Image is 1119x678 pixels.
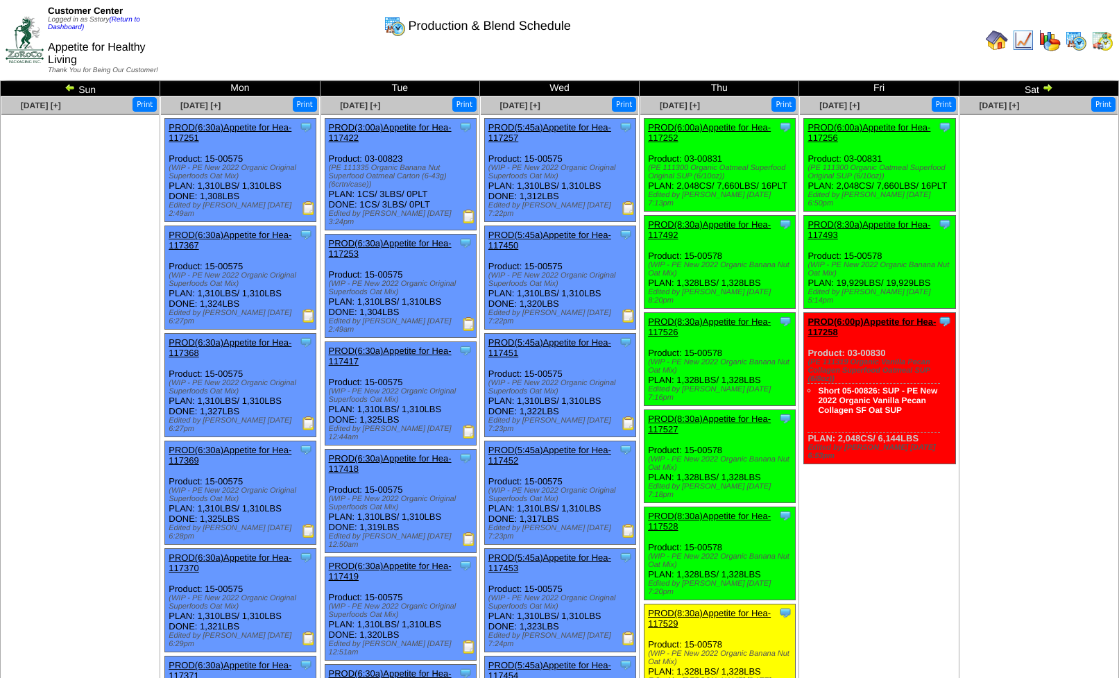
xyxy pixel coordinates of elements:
[979,101,1019,110] a: [DATE] [+]
[818,386,937,415] a: Short 05-00826: SUP - PE New 2022 Organic Vanilla Pecan Collagen SF Oat SUP
[1012,29,1034,51] img: line_graph.gif
[462,425,476,439] img: Production Report
[48,42,146,66] span: Appetite for Healthy Living
[459,559,472,573] img: Tooltip
[165,226,316,330] div: Product: 15-00575 PLAN: 1,310LBS / 1,310LBS DONE: 1,324LBS
[384,15,406,37] img: calendarprod.gif
[619,443,633,457] img: Tooltip
[180,101,221,110] a: [DATE] [+]
[1039,29,1061,51] img: graph.gif
[778,120,792,134] img: Tooltip
[484,119,635,222] div: Product: 15-00575 PLAN: 1,310LBS / 1,310LBS DONE: 1,312LBS
[459,344,472,357] img: Tooltip
[488,230,611,251] a: PROD(5:45a)Appetite for Hea-117450
[169,337,291,358] a: PROD(6:30a)Appetite for Hea-117368
[320,81,479,96] td: Tue
[619,120,633,134] img: Tooltip
[329,122,452,143] a: PROD(3:00a)Appetite for Hea-117422
[622,309,635,323] img: Production Report
[619,335,633,349] img: Tooltip
[299,658,313,672] img: Tooltip
[165,334,316,437] div: Product: 15-00575 PLAN: 1,310LBS / 1,310LBS DONE: 1,327LBS
[488,379,635,396] div: (WIP - PE New 2022 Organic Original Superfoods Oat Mix)
[329,602,476,619] div: (WIP - PE New 2022 Organic Original Superfoods Oat Mix)
[488,337,611,358] a: PROD(5:45a)Appetite for Hea-117451
[648,511,771,532] a: PROD(8:30a)Appetite for Hea-117528
[484,334,635,437] div: Product: 15-00575 PLAN: 1,310LBS / 1,310LBS DONE: 1,322LBS
[488,445,611,466] a: PROD(5:45a)Appetite for Hea-117452
[299,550,313,564] img: Tooltip
[938,314,952,328] img: Tooltip
[932,97,956,112] button: Print
[299,228,313,241] img: Tooltip
[329,164,476,189] div: (PE 111335 Organic Banana Nut Superfood Oatmeal Carton (6-43g)(6crtn/case))
[804,216,955,309] div: Product: 15-00578 PLAN: 19,929LBS / 19,929LBS
[169,271,316,288] div: (WIP - PE New 2022 Organic Original Superfoods Oat Mix)
[644,216,796,309] div: Product: 15-00578 PLAN: 1,328LBS / 1,328LBS
[299,120,313,134] img: Tooltip
[622,201,635,215] img: Production Report
[299,335,313,349] img: Tooltip
[808,316,936,337] a: PROD(6:00p)Appetite for Hea-117258
[6,17,44,63] img: ZoRoCo_Logo(Green%26Foil)%20jpg.webp
[409,19,571,33] span: Production & Blend Schedule
[648,608,771,629] a: PROD(8:30a)Appetite for Hea-117529
[21,101,61,110] a: [DATE] [+]
[778,412,792,425] img: Tooltip
[462,210,476,223] img: Production Report
[986,29,1008,51] img: home.gif
[169,379,316,396] div: (WIP - PE New 2022 Organic Original Superfoods Oat Mix)
[488,416,635,433] div: Edited by [PERSON_NAME] [DATE] 7:23pm
[165,441,316,545] div: Product: 15-00575 PLAN: 1,310LBS / 1,310LBS DONE: 1,325LBS
[452,97,477,112] button: Print
[778,217,792,231] img: Tooltip
[622,524,635,538] img: Production Report
[622,416,635,430] img: Production Report
[644,119,796,212] div: Product: 03-00831 PLAN: 2,048CS / 7,660LBS / 16PLT
[648,385,795,402] div: Edited by [PERSON_NAME] [DATE] 7:16pm
[778,314,792,328] img: Tooltip
[329,280,476,296] div: (WIP - PE New 2022 Organic Original Superfoods Oat Mix)
[302,416,316,430] img: Production Report
[329,387,476,404] div: (WIP - PE New 2022 Organic Original Superfoods Oat Mix)
[808,164,955,180] div: (PE 111300 Organic Oatmeal Superfood Original SUP (6/10oz))
[619,550,633,564] img: Tooltip
[771,97,796,112] button: Print
[302,201,316,215] img: Production Report
[938,120,952,134] img: Tooltip
[644,410,796,503] div: Product: 15-00578 PLAN: 1,328LBS / 1,328LBS
[648,288,795,305] div: Edited by [PERSON_NAME] [DATE] 8:20pm
[325,557,476,661] div: Product: 15-00575 PLAN: 1,310LBS / 1,310LBS DONE: 1,320LBS
[648,191,795,207] div: Edited by [PERSON_NAME] [DATE] 7:13pm
[622,632,635,645] img: Production Report
[169,552,291,573] a: PROD(6:30a)Appetite for Hea-117370
[302,632,316,645] img: Production Report
[459,236,472,250] img: Tooltip
[329,238,452,259] a: PROD(6:30a)Appetite for Hea-117253
[808,358,955,383] div: (PE 111319 Organic Vanilla Pecan Collagen Superfood Oatmeal SUP (6/8oz))
[169,122,291,143] a: PROD(6:30a)Appetite for Hea-117251
[169,201,316,218] div: Edited by [PERSON_NAME] [DATE] 2:49am
[808,219,930,240] a: PROD(8:30a)Appetite for Hea-117493
[500,101,540,110] span: [DATE] [+]
[648,579,795,596] div: Edited by [PERSON_NAME] [DATE] 7:20pm
[169,230,291,251] a: PROD(6:30a)Appetite for Hea-117367
[938,217,952,231] img: Tooltip
[488,122,611,143] a: PROD(5:45a)Appetite for Hea-117257
[169,632,316,648] div: Edited by [PERSON_NAME] [DATE] 6:29pm
[648,414,771,434] a: PROD(8:30a)Appetite for Hea-117527
[648,482,795,499] div: Edited by [PERSON_NAME] [DATE] 7:18pm
[302,524,316,538] img: Production Report
[804,313,955,464] div: Product: 03-00830 PLAN: 2,048CS / 6,144LBS
[462,532,476,546] img: Production Report
[160,81,320,96] td: Mon
[165,119,316,222] div: Product: 15-00575 PLAN: 1,310LBS / 1,310LBS DONE: 1,308LBS
[488,524,635,541] div: Edited by [PERSON_NAME] [DATE] 7:23pm
[808,191,955,207] div: Edited by [PERSON_NAME] [DATE] 6:50pm
[1065,29,1087,51] img: calendarprod.gif
[48,16,140,31] a: (Return to Dashboard)
[778,606,792,620] img: Tooltip
[660,101,700,110] span: [DATE] [+]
